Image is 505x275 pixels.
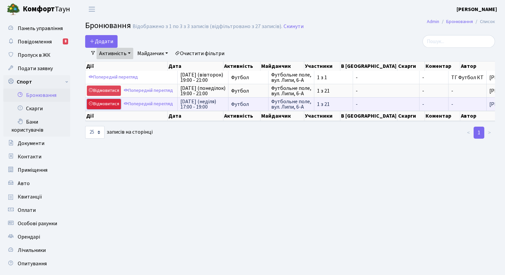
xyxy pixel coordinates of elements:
[223,111,261,121] th: Активність
[180,72,225,83] span: [DATE] (вівторок) 19:00 - 21:00
[223,61,261,71] th: Активність
[271,86,311,96] span: Футбольне поле, вул. Липи, 6-А
[7,3,20,16] img: logo.png
[63,38,68,44] div: 8
[473,18,495,25] li: Список
[87,72,140,83] a: Попередній перегляд
[3,244,70,257] a: Лічильники
[18,38,52,45] span: Повідомлення
[271,99,311,110] span: Футбольне поле, вул. Липи, 6-А
[3,22,70,35] a: Панель управління
[18,65,53,72] span: Подати заявку
[451,87,453,95] span: -
[23,4,55,14] b: Комфорт
[97,48,133,59] a: Активність
[3,35,70,48] a: Повідомлення8
[231,88,266,94] span: Футбол
[451,74,484,81] span: ТГ Футбол КТ
[180,99,225,110] span: [DATE] (неділя) 17:00 - 19:00
[122,99,175,109] a: Попередній перегляд
[18,260,47,267] span: Опитування
[397,111,425,121] th: Скарги
[85,126,153,139] label: записів на сторінці
[3,62,70,75] a: Подати заявку
[397,61,425,71] th: Скарги
[18,220,57,227] span: Особові рахунки
[3,177,70,190] a: Авто
[86,61,168,71] th: Дії
[122,86,175,96] a: Попередній перегляд
[135,48,171,59] a: Майданчик
[172,48,227,59] a: Очистити фільтри
[168,111,223,121] th: Дата
[422,102,446,107] span: -
[457,5,497,13] a: [PERSON_NAME]
[231,75,266,80] span: Футбол
[3,190,70,203] a: Квитанції
[423,35,495,48] input: Пошук...
[284,23,304,30] a: Скинути
[3,203,70,217] a: Оплати
[18,207,36,214] span: Оплати
[3,89,70,102] a: Бронювання
[304,111,340,121] th: Участники
[446,18,473,25] a: Бронювання
[3,137,70,150] a: Документи
[86,111,168,121] th: Дії
[85,20,131,31] span: Бронювання
[422,88,446,94] span: -
[3,217,70,230] a: Особові рахунки
[3,150,70,163] a: Контакти
[317,88,350,94] span: 1 з 21
[133,23,282,30] div: Відображено з 1 по 3 з 3 записів (відфільтровано з 27 записів).
[356,102,416,107] span: -
[231,102,266,107] span: Футбол
[304,61,340,71] th: Участники
[87,99,121,109] a: Відмовитися
[451,101,453,108] span: -
[18,25,63,32] span: Панель управління
[271,72,311,83] span: Футбольне поле, вул. Липи, 6-А
[317,102,350,107] span: 1 з 21
[18,51,50,59] span: Пропуск в ЖК
[18,247,46,254] span: Лічильники
[261,111,304,121] th: Майданчик
[3,163,70,177] a: Приміщення
[3,102,70,115] a: Скарги
[23,4,70,15] span: Таун
[87,86,121,96] a: Відмовитися
[422,75,446,80] span: -
[85,126,105,139] select: записів на сторінці
[356,75,416,80] span: -
[3,48,70,62] a: Пропуск в ЖК
[3,230,70,244] a: Орендарі
[168,61,223,71] th: Дата
[474,127,484,139] a: 1
[3,257,70,270] a: Опитування
[18,140,44,147] span: Документи
[18,193,42,200] span: Квитанції
[457,6,497,13] b: [PERSON_NAME]
[425,61,461,71] th: Коментар
[18,233,40,241] span: Орендарі
[85,35,118,48] button: Додати
[317,75,350,80] span: 1 з 1
[18,180,30,187] span: Авто
[417,15,505,29] nav: breadcrumb
[3,75,70,89] a: Спорт
[18,166,47,174] span: Приміщення
[427,18,439,25] a: Admin
[340,61,397,71] th: В [GEOGRAPHIC_DATA]
[340,111,397,121] th: В [GEOGRAPHIC_DATA]
[3,115,70,137] a: Бани користувачів
[180,86,225,96] span: [DATE] (понеділок) 19:00 - 21:00
[83,4,100,15] button: Переключити навігацію
[356,88,416,94] span: -
[261,61,304,71] th: Майданчик
[18,153,41,160] span: Контакти
[425,111,461,121] th: Коментар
